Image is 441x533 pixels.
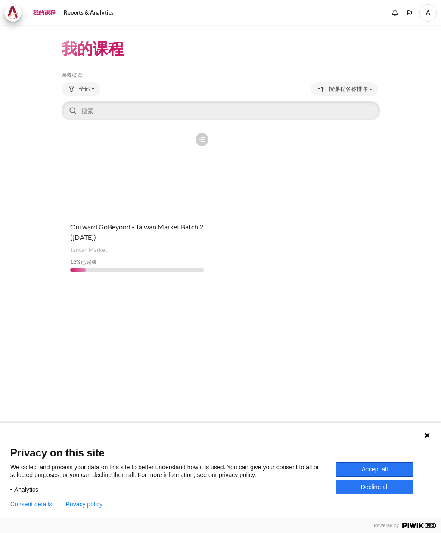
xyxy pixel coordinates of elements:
div: 课程概览控制 [62,82,380,122]
button: Decline all [336,480,413,494]
span: A [419,4,437,22]
button: Languages [403,6,416,19]
input: 搜索 [62,101,380,120]
button: Accept all [336,462,413,477]
a: Outward GoBeyond - Taiwan Market Batch 2 ([DATE]) [70,223,203,241]
span: 12 [70,259,76,265]
span: Privacy on this site [10,446,431,459]
a: Reports & Analytics [61,4,117,22]
a: 用户菜单 [419,4,437,22]
section: 内容 [6,25,435,293]
a: 我的课程 [30,4,59,22]
button: Consent details [10,501,52,508]
img: Architeck [7,6,19,19]
a: Privacy policy [66,501,103,508]
h1: 我的课程 [62,38,124,59]
span: Analytics [14,486,38,493]
h5: 课程概览 [62,72,380,79]
button: 排序下拉菜单 [311,82,378,96]
div: % 已完成 [70,258,205,266]
p: We collect and process your data on this site to better understand how it is used. You can give y... [10,463,336,479]
span: 全部 [79,85,90,93]
span: 按课程名称排序 [329,85,368,93]
button: 分组下拉菜单 [62,82,100,96]
span: Taiwan Market [70,246,107,254]
div: 显示没有新通知的通知窗口 [388,6,401,19]
span: Powered by [370,523,402,528]
a: Architeck Architeck [4,4,26,22]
